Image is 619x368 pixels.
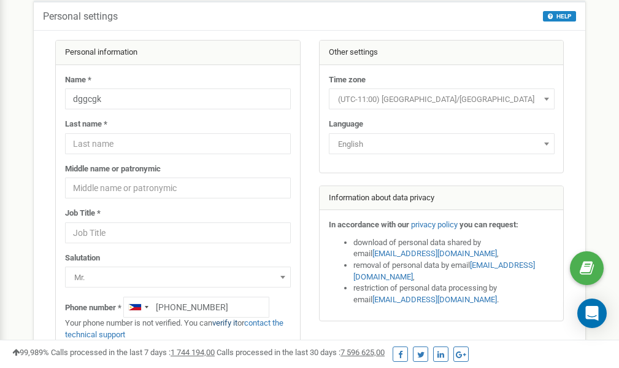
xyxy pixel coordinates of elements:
[65,208,101,219] label: Job Title *
[372,295,497,304] a: [EMAIL_ADDRESS][DOMAIN_NAME]
[353,260,555,283] li: removal of personal data by email ,
[333,136,550,153] span: English
[372,249,497,258] a: [EMAIL_ADDRESS][DOMAIN_NAME]
[340,348,385,357] u: 7 596 625,00
[124,297,152,317] div: Telephone country code
[65,302,121,314] label: Phone number *
[543,11,576,22] button: HELP
[329,119,363,130] label: Language
[65,88,291,109] input: Name
[333,91,550,108] span: (UTC-11:00) Pacific/Midway
[65,318,291,340] p: Your phone number is not verified. You can or
[56,41,300,65] div: Personal information
[212,318,237,327] a: verify it
[69,269,286,286] span: Mr.
[65,222,291,243] input: Job Title
[329,220,409,229] strong: In accordance with our
[65,74,91,86] label: Name *
[65,133,291,154] input: Last name
[65,267,291,288] span: Mr.
[353,283,555,305] li: restriction of personal data processing by email .
[411,220,458,229] a: privacy policy
[320,186,564,211] div: Information about data privacy
[43,11,118,22] h5: Personal settings
[65,253,100,264] label: Salutation
[353,237,555,260] li: download of personal data shared by email ,
[51,348,215,357] span: Calls processed in the last 7 days :
[320,41,564,65] div: Other settings
[329,88,555,109] span: (UTC-11:00) Pacific/Midway
[65,178,291,198] input: Middle name or patronymic
[353,260,535,281] a: [EMAIL_ADDRESS][DOMAIN_NAME]
[329,74,366,86] label: Time zone
[65,119,107,130] label: Last name *
[12,348,49,357] span: 99,989%
[171,348,215,357] u: 1 744 194,00
[65,163,161,175] label: Middle name or patronymic
[217,348,385,357] span: Calls processed in the last 30 days :
[577,299,607,328] div: Open Intercom Messenger
[123,297,269,318] input: +1-800-555-55-55
[329,133,555,154] span: English
[459,220,518,229] strong: you can request:
[65,318,283,339] a: contact the technical support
